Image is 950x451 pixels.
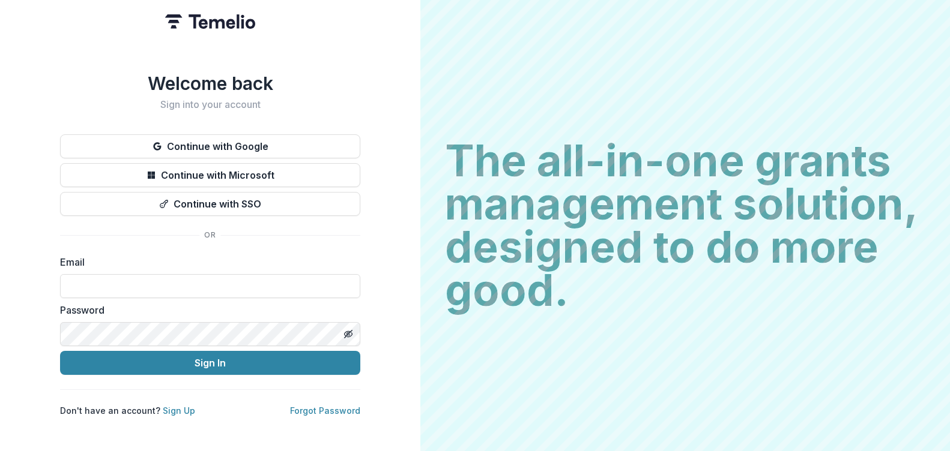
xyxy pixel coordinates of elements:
button: Continue with SSO [60,192,360,216]
button: Continue with Microsoft [60,163,360,187]
a: Sign Up [163,405,195,416]
button: Toggle password visibility [339,324,358,344]
h2: Sign into your account [60,99,360,110]
button: Continue with Google [60,134,360,158]
p: Don't have an account? [60,404,195,417]
a: Forgot Password [290,405,360,416]
h1: Welcome back [60,73,360,94]
button: Sign In [60,351,360,375]
img: Temelio [165,14,255,29]
label: Email [60,255,353,269]
label: Password [60,303,353,317]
